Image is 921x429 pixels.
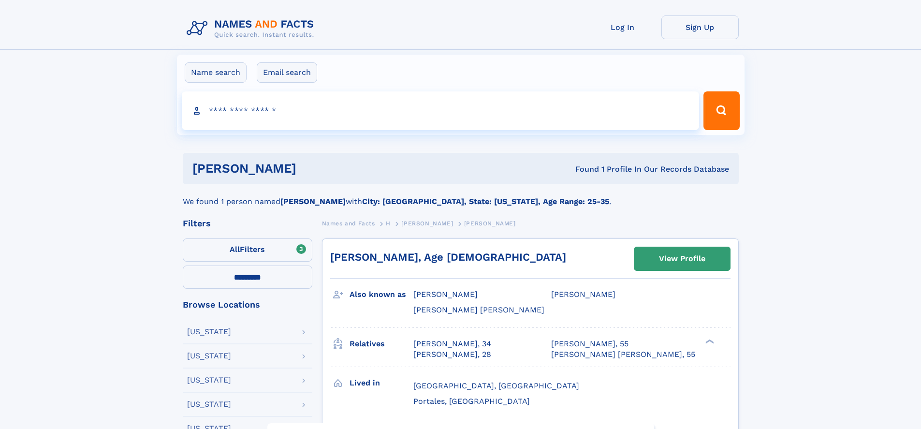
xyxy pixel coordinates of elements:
[584,15,661,39] a: Log In
[183,184,739,207] div: We found 1 person named with .
[187,352,231,360] div: [US_STATE]
[413,339,491,349] a: [PERSON_NAME], 34
[330,251,566,263] a: [PERSON_NAME], Age [DEMOGRAPHIC_DATA]
[183,219,312,228] div: Filters
[350,286,413,303] h3: Also known as
[413,397,530,406] span: Portales, [GEOGRAPHIC_DATA]
[659,248,705,270] div: View Profile
[634,247,730,270] a: View Profile
[703,91,739,130] button: Search Button
[401,220,453,227] span: [PERSON_NAME]
[661,15,739,39] a: Sign Up
[187,400,231,408] div: [US_STATE]
[436,164,729,175] div: Found 1 Profile In Our Records Database
[413,290,478,299] span: [PERSON_NAME]
[401,217,453,229] a: [PERSON_NAME]
[183,238,312,262] label: Filters
[413,349,491,360] a: [PERSON_NAME], 28
[386,220,391,227] span: H
[551,290,615,299] span: [PERSON_NAME]
[230,245,240,254] span: All
[362,197,609,206] b: City: [GEOGRAPHIC_DATA], State: [US_STATE], Age Range: 25-35
[183,15,322,42] img: Logo Names and Facts
[551,339,629,349] a: [PERSON_NAME], 55
[322,217,375,229] a: Names and Facts
[350,375,413,391] h3: Lived in
[703,338,715,344] div: ❯
[551,349,695,360] a: [PERSON_NAME] [PERSON_NAME], 55
[413,381,579,390] span: [GEOGRAPHIC_DATA], [GEOGRAPHIC_DATA]
[185,62,247,83] label: Name search
[192,163,436,175] h1: [PERSON_NAME]
[464,220,516,227] span: [PERSON_NAME]
[187,376,231,384] div: [US_STATE]
[182,91,700,130] input: search input
[183,300,312,309] div: Browse Locations
[350,336,413,352] h3: Relatives
[386,217,391,229] a: H
[257,62,317,83] label: Email search
[187,328,231,336] div: [US_STATE]
[413,305,544,314] span: [PERSON_NAME] [PERSON_NAME]
[280,197,346,206] b: [PERSON_NAME]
